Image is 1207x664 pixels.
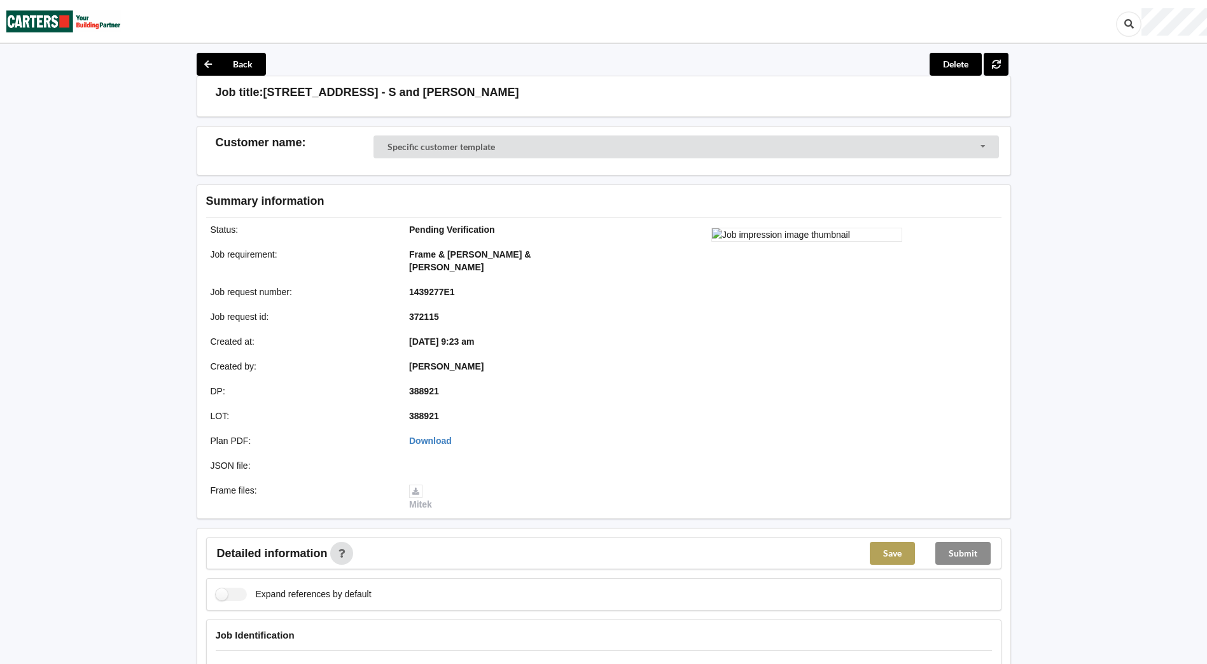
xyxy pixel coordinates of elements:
label: Expand references by default [216,588,372,601]
div: Customer Selector [373,135,999,158]
div: DP : [202,385,401,398]
img: Job impression image thumbnail [711,228,902,242]
span: Detailed information [217,548,328,559]
div: Status : [202,223,401,236]
button: Back [197,53,266,76]
b: 1439277E1 [409,287,455,297]
div: Job request number : [202,286,401,298]
h3: Summary information [206,194,799,209]
b: Pending Verification [409,225,495,235]
button: Delete [930,53,982,76]
b: 372115 [409,312,439,322]
div: Created at : [202,335,401,348]
div: Job request id : [202,310,401,323]
h3: Job title: [216,85,263,100]
h3: [STREET_ADDRESS] - S and [PERSON_NAME] [263,85,519,100]
b: [DATE] 9:23 am [409,336,474,347]
h4: Job Identification [216,629,992,641]
div: LOT : [202,410,401,422]
a: Mitek [409,485,432,509]
b: Frame & [PERSON_NAME] & [PERSON_NAME] [409,249,531,272]
img: Carters [6,1,121,42]
div: User Profile [1141,8,1207,36]
a: Download [409,436,452,446]
div: JSON file : [202,459,401,472]
div: Created by : [202,360,401,373]
div: Plan PDF : [202,434,401,447]
b: [PERSON_NAME] [409,361,484,371]
div: Specific customer template [387,142,495,151]
b: 388921 [409,386,439,396]
b: 388921 [409,411,439,421]
div: Frame files : [202,484,401,511]
h3: Customer name : [216,135,374,150]
button: Save [870,542,915,565]
div: Job requirement : [202,248,401,273]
